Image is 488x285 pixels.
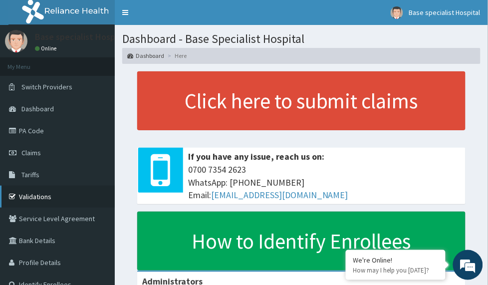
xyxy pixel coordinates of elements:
[21,170,39,179] span: Tariffs
[353,256,438,265] div: We're Online!
[137,212,466,271] a: How to Identify Enrollees
[137,71,466,130] a: Click here to submit claims
[5,30,27,52] img: User Image
[127,51,164,60] a: Dashboard
[35,45,59,52] a: Online
[122,32,481,45] h1: Dashboard - Base Specialist Hospital
[188,151,324,162] b: If you have any issue, reach us on:
[391,6,403,19] img: User Image
[211,189,348,201] a: [EMAIL_ADDRESS][DOMAIN_NAME]
[188,163,461,202] span: 0700 7354 2623 WhatsApp: [PHONE_NUMBER] Email:
[21,82,72,91] span: Switch Providers
[21,148,41,157] span: Claims
[353,266,438,275] p: How may I help you today?
[409,8,481,17] span: Base specialist Hospital
[21,104,54,113] span: Dashboard
[165,51,187,60] li: Here
[35,32,128,41] p: Base specialist Hospital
